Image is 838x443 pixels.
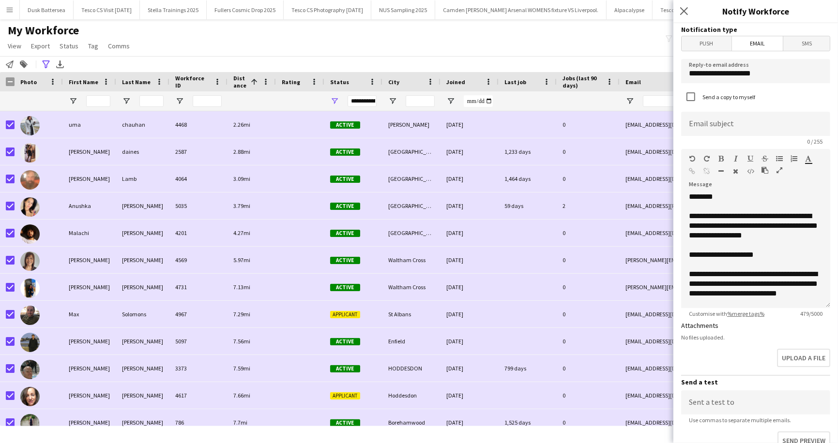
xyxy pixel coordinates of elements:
div: Solomons [116,301,169,327]
div: [EMAIL_ADDRESS][DOMAIN_NAME] [620,301,813,327]
div: [DATE] [441,111,499,138]
div: 0 [557,355,620,382]
button: Undo [689,155,696,162]
label: Attachments [681,321,718,330]
span: Active [330,419,360,427]
button: Paste as plain text [762,166,768,174]
button: Stella Trainings 2025 [140,0,207,19]
div: [DATE] [441,220,499,246]
div: [DATE] [441,355,499,382]
div: [EMAIL_ADDRESS][PERSON_NAME][DOMAIN_NAME] [620,192,813,219]
span: 7.7mi [233,419,247,426]
span: 7.29mi [233,310,250,318]
div: [PERSON_NAME][EMAIL_ADDRESS][PERSON_NAME][DOMAIN_NAME] [620,274,813,300]
img: Darren Mills [20,360,40,379]
div: [EMAIL_ADDRESS][DOMAIN_NAME] [620,355,813,382]
span: Photo [20,78,37,86]
button: Dusk Battersea [20,0,74,19]
div: St Albans [382,301,441,327]
button: Ordered List [791,155,797,162]
div: 4617 [169,382,228,409]
div: [PERSON_NAME] [116,409,169,436]
h3: Notification type [681,25,830,34]
span: 7.66mi [233,392,250,399]
button: Tesco CS Photography [DATE] [653,0,740,19]
span: Active [330,203,360,210]
div: [GEOGRAPHIC_DATA] [382,220,441,246]
span: Email [732,36,783,51]
a: Tag [84,40,102,52]
div: 0 [557,328,620,354]
input: Workforce ID Filter Input [193,95,222,107]
div: [EMAIL_ADDRESS][DOMAIN_NAME] [620,328,813,354]
div: [PERSON_NAME] [382,111,441,138]
div: 1,525 days [499,409,557,436]
div: [PERSON_NAME] [116,328,169,354]
span: Joined [446,78,465,86]
div: 5035 [169,192,228,219]
span: Status [330,78,349,86]
button: Unordered List [776,155,783,162]
button: Horizontal Line [718,167,725,175]
div: 1,233 days [499,138,557,165]
app-action-btn: Export XLSX [54,59,66,70]
img: Conrad Wenderski [20,333,40,352]
span: Use commas to separate multiple emails. [681,416,799,424]
span: Email [625,78,641,86]
img: Megan Kearns [20,279,40,298]
span: Active [330,121,360,129]
div: [GEOGRAPHIC_DATA] [382,192,441,219]
div: 0 [557,409,620,436]
a: %merge tags% [727,310,764,317]
div: [PERSON_NAME] [63,138,116,165]
span: Export [31,42,50,50]
span: Active [330,257,360,264]
div: [DATE] [441,247,499,273]
span: Tag [88,42,98,50]
div: 0 [557,165,620,192]
button: Open Filter Menu [175,97,184,105]
div: 59 days [499,192,557,219]
img: Alec Lamb [20,170,40,190]
button: Open Filter Menu [69,97,77,105]
img: Elzbieta Kutys [20,414,40,433]
a: Status [56,40,82,52]
div: [DATE] [441,409,499,436]
div: [PERSON_NAME] [116,247,169,273]
div: [PERSON_NAME] [116,355,169,382]
img: uma chauhan [20,116,40,135]
div: 2 [557,192,620,219]
button: Underline [747,155,754,162]
span: Last Name [122,78,151,86]
div: [PERSON_NAME] [63,409,116,436]
div: [EMAIL_ADDRESS][DOMAIN_NAME] [620,111,813,138]
a: View [4,40,25,52]
div: HODDESDON [382,355,441,382]
button: Bold [718,155,725,162]
span: First Name [69,78,98,86]
span: SMS [783,36,830,51]
div: [PERSON_NAME] [116,274,169,300]
app-action-btn: Advanced filters [40,59,52,70]
div: 0 [557,382,620,409]
div: 5097 [169,328,228,354]
div: 1,464 days [499,165,557,192]
span: 7.56mi [233,338,250,345]
button: Open Filter Menu [625,97,634,105]
img: leah daines [20,143,40,162]
div: [PERSON_NAME] [63,165,116,192]
div: [EMAIL_ADDRESS][DOMAIN_NAME] [620,165,813,192]
div: 4569 [169,247,228,273]
button: Camden [PERSON_NAME] Arsenal WOMENS fixture VS Liverpool. [435,0,607,19]
button: Strikethrough [762,155,768,162]
span: Status [60,42,78,50]
input: First Name Filter Input [86,95,110,107]
div: [GEOGRAPHIC_DATA] [382,138,441,165]
div: 4731 [169,274,228,300]
div: [PERSON_NAME] [63,328,116,354]
div: 4468 [169,111,228,138]
span: 0 / 255 [799,138,830,145]
span: My Workforce [8,23,79,38]
span: Active [330,365,360,372]
span: Active [330,148,360,156]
